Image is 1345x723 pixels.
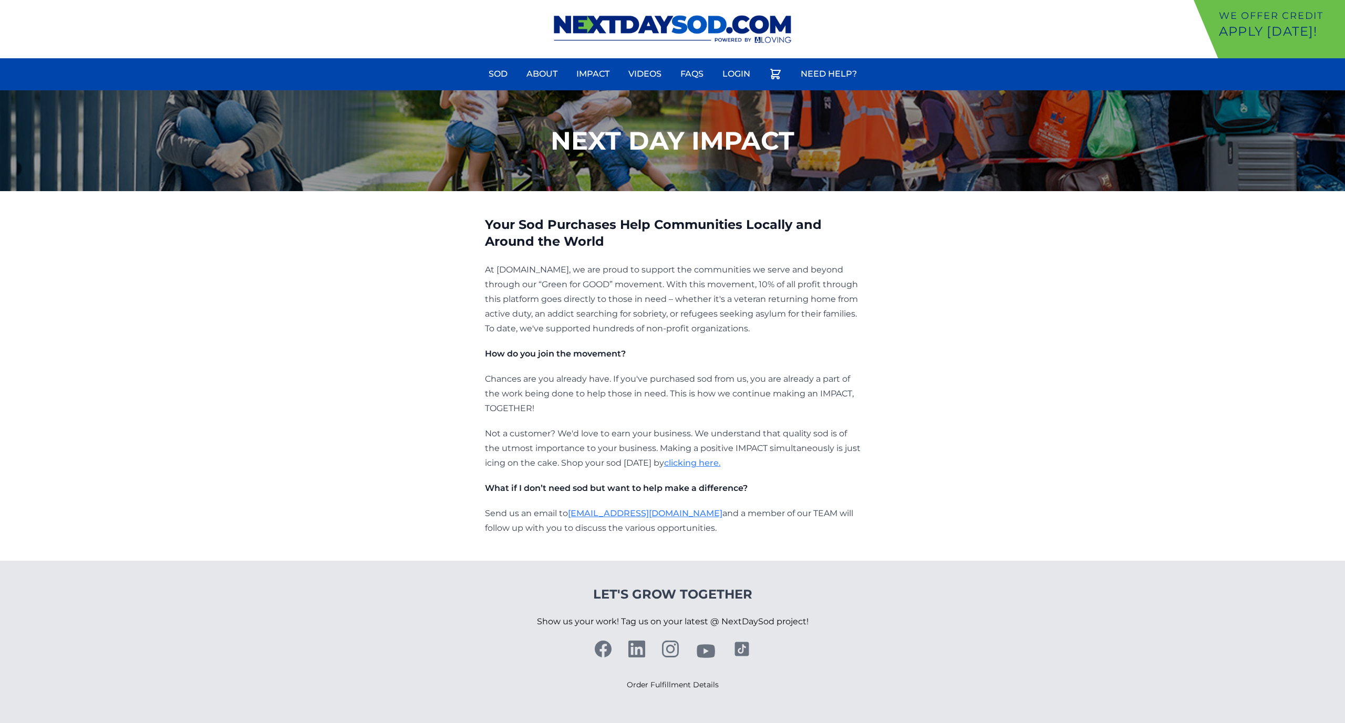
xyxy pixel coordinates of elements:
[485,216,861,250] h2: Your Sod Purchases Help Communities Locally and Around the World
[485,426,861,470] p: Not a customer? We'd love to earn your business. We understand that quality sod is of the utmost ...
[568,508,722,518] a: [EMAIL_ADDRESS][DOMAIN_NAME]
[537,586,809,603] h4: Let's Grow Together
[664,458,721,468] a: clicking here.
[627,680,719,689] a: Order Fulfillment Details
[674,61,710,87] a: FAQs
[485,506,861,536] p: Send us an email to and a member of our TEAM will follow up with you to discuss the various oppor...
[537,603,809,641] p: Show us your work! Tag us on your latest @ NextDaySod project!
[570,61,616,87] a: Impact
[485,349,626,359] strong: How do you join the movement?
[1219,8,1341,23] p: We offer Credit
[794,61,863,87] a: Need Help?
[485,372,861,416] p: Chances are you already have. If you've purchased sod from us, you are already a part of the work...
[1219,23,1341,40] p: Apply [DATE]!
[622,61,668,87] a: Videos
[520,61,564,87] a: About
[485,483,748,493] strong: What if I don’t need sod but want to help make a difference?
[716,61,757,87] a: Login
[482,61,514,87] a: Sod
[485,263,861,336] p: At [DOMAIN_NAME], we are proud to support the communities we serve and beyond through our “Green ...
[551,128,794,153] h1: NEXT DAY IMPACT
